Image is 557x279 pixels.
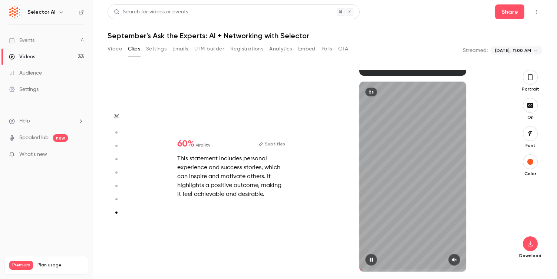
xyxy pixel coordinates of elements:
[172,43,188,55] button: Emails
[108,43,122,55] button: Video
[9,6,21,18] img: Selector AI
[53,134,68,142] span: new
[518,171,542,177] p: Color
[258,139,285,148] button: Subtitles
[518,142,542,148] p: Font
[37,262,83,268] span: Plan usage
[518,253,542,259] p: Download
[177,139,194,148] span: 60 %
[9,37,34,44] div: Events
[298,43,316,55] button: Embed
[9,86,39,93] div: Settings
[128,43,140,55] button: Clips
[495,4,524,19] button: Share
[194,43,224,55] button: UTM builder
[9,53,35,60] div: Videos
[530,6,542,18] button: Top Bar Actions
[518,114,542,120] p: On
[9,69,42,77] div: Audience
[230,43,263,55] button: Registrations
[513,47,531,54] span: 11:00 AM
[27,9,55,16] h6: Selector AI
[365,88,377,96] div: 8s
[322,43,332,55] button: Polls
[495,47,511,54] span: [DATE],
[518,86,542,92] p: Portrait
[19,151,47,158] span: What's new
[146,43,167,55] button: Settings
[75,151,84,158] iframe: Noticeable Trigger
[9,117,84,125] li: help-dropdown-opener
[177,154,285,199] div: This statement includes personal experience and success stories, which can inspire and motivate o...
[196,142,210,148] span: virality
[269,43,292,55] button: Analytics
[19,117,30,125] span: Help
[114,8,188,16] div: Search for videos or events
[19,134,49,142] a: SpeakerHub
[463,47,488,54] p: Streamed:
[338,43,348,55] button: CTA
[108,31,542,40] h1: September's Ask the Experts: AI + Networking with Selector
[9,261,33,270] span: Premium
